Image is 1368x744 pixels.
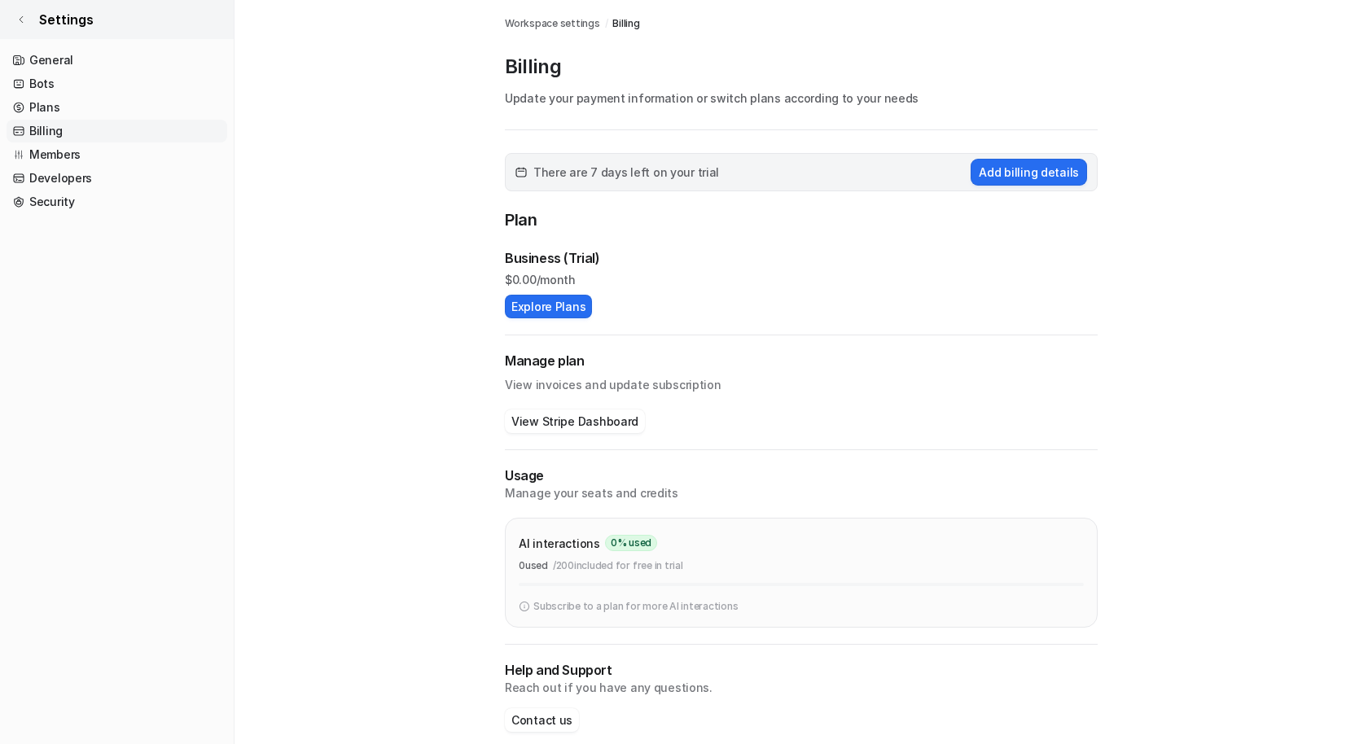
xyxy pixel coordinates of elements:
[7,190,227,213] a: Security
[505,680,1098,696] p: Reach out if you have any questions.
[605,535,657,551] span: 0 % used
[7,120,227,142] a: Billing
[7,167,227,190] a: Developers
[533,164,719,181] span: There are 7 days left on your trial
[971,159,1087,186] button: Add billing details
[505,661,1098,680] p: Help and Support
[7,143,227,166] a: Members
[7,96,227,119] a: Plans
[605,16,608,31] span: /
[505,16,600,31] a: Workspace settings
[505,54,1098,80] p: Billing
[505,708,579,732] button: Contact us
[505,295,592,318] button: Explore Plans
[533,599,738,614] p: Subscribe to a plan for more AI interactions
[7,72,227,95] a: Bots
[505,90,1098,107] p: Update your payment information or switch plans according to your needs
[505,248,600,268] p: Business (Trial)
[505,409,645,433] button: View Stripe Dashboard
[505,466,1098,485] p: Usage
[519,535,600,552] p: AI interactions
[7,49,227,72] a: General
[505,271,1098,288] p: $ 0.00/month
[505,370,1098,393] p: View invoices and update subscription
[39,10,94,29] span: Settings
[505,208,1098,235] p: Plan
[519,558,548,573] p: 0 used
[505,352,1098,370] h2: Manage plan
[505,485,1098,501] p: Manage your seats and credits
[515,167,527,178] img: calender-icon.svg
[553,558,683,573] p: / 200 included for free in trial
[612,16,639,31] a: Billing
